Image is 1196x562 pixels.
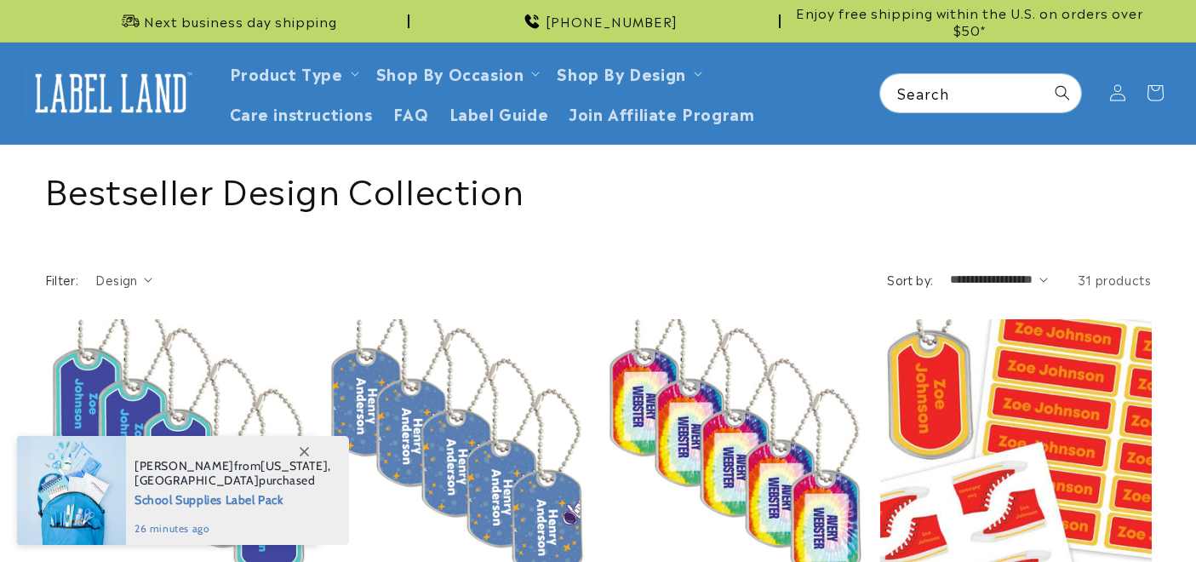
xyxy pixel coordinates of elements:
span: School Supplies Label Pack [134,488,331,509]
span: [US_STATE] [260,458,328,473]
a: Care instructions [220,93,383,133]
span: FAQ [393,103,429,123]
span: from , purchased [134,459,331,488]
a: Label Guide [439,93,559,133]
button: Search [1044,74,1081,112]
span: Label Guide [449,103,549,123]
span: Enjoy free shipping within the U.S. on orders over $50* [787,4,1152,37]
summary: Shop By Occasion [366,53,547,93]
a: Label Land [20,60,203,126]
span: Next business day shipping [144,13,337,30]
span: [PERSON_NAME] [134,458,234,473]
span: 26 minutes ago [134,521,331,536]
a: Shop By Design [557,61,685,84]
span: Shop By Occasion [376,63,524,83]
iframe: Gorgias live chat messenger [1026,489,1179,545]
span: Join Affiliate Program [569,103,754,123]
span: [PHONE_NUMBER] [546,13,678,30]
summary: Design (0 selected) [95,271,152,289]
span: Design [95,271,137,288]
summary: Shop By Design [546,53,708,93]
span: [GEOGRAPHIC_DATA] [134,473,259,488]
a: Product Type [230,61,343,84]
a: FAQ [383,93,439,133]
span: 31 products [1078,271,1152,288]
span: Care instructions [230,103,373,123]
h1: Bestseller Design Collection [45,166,1152,210]
a: Join Affiliate Program [558,93,764,133]
summary: Product Type [220,53,366,93]
h2: Filter: [45,271,79,289]
img: Label Land [26,66,196,119]
label: Sort by: [887,271,933,288]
